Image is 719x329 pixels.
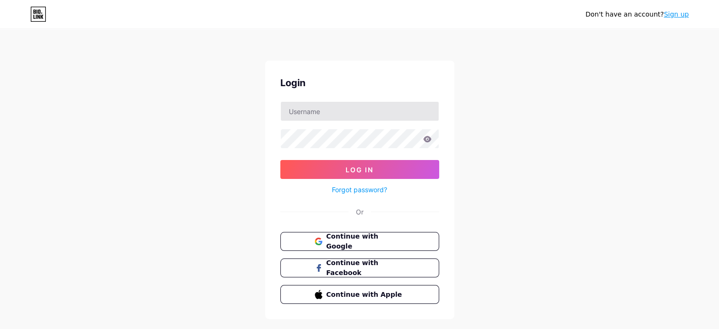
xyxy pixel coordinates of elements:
span: Log In [346,166,373,174]
span: Continue with Facebook [326,258,404,278]
button: Continue with Apple [280,285,439,304]
div: Or [356,207,364,217]
span: Continue with Apple [326,290,404,300]
div: Don't have an account? [585,9,689,19]
button: Continue with Google [280,232,439,251]
span: Continue with Google [326,231,404,251]
a: Forgot password? [332,185,387,195]
a: Sign up [664,10,689,18]
button: Continue with Facebook [280,258,439,277]
input: Username [281,102,439,121]
div: Login [280,76,439,90]
button: Log In [280,160,439,179]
